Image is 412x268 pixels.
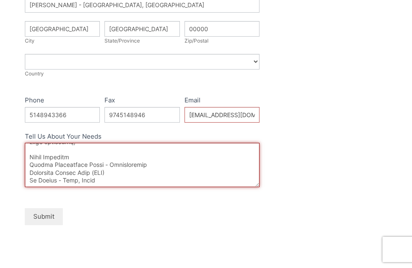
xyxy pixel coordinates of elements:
label: Email [185,95,260,107]
div: State/Province [104,37,179,45]
label: Phone [25,95,100,107]
div: City [25,37,100,45]
div: Zip/Postal [185,37,260,45]
label: Tell Us About Your Needs [25,131,260,143]
button: Submit [25,208,63,225]
div: Country [25,70,260,78]
label: Fax [104,95,179,107]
